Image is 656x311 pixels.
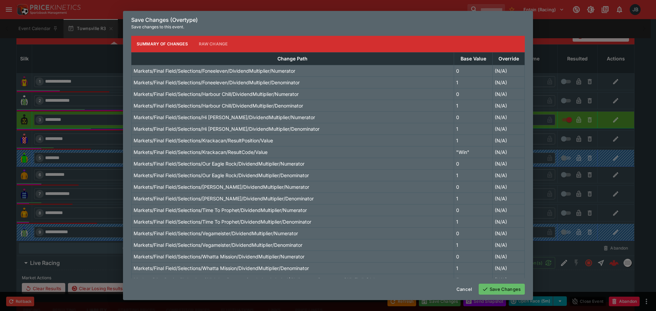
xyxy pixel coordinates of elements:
[131,24,525,30] p: Save changes to this event.
[134,265,309,272] p: Markets/Final Field/Selections/Whatta Mission/DividendMultiplier/Denominator
[493,123,525,135] td: (N/A)
[134,90,299,98] p: Markets/Final Field/Selections/Harbour Chill/DividendMultiplier/Numerator
[454,181,492,193] td: 0
[134,149,268,156] p: Markets/Final Field/Selections/Krackacan/ResultCode/Value
[454,169,492,181] td: 1
[454,262,492,274] td: 1
[134,79,300,86] p: Markets/Final Field/Selections/Foneeleven/DividendMultiplier/Denominator
[454,158,492,169] td: 0
[454,123,492,135] td: 1
[454,111,492,123] td: 0
[493,169,525,181] td: (N/A)
[134,241,302,249] p: Markets/Final Field/Selections/Vegameister/DividendMultiplier/Denominator
[454,88,492,100] td: 0
[134,253,304,260] p: Markets/Final Field/Selections/Whatta Mission/DividendMultiplier/Numerator
[454,193,492,204] td: 1
[134,183,309,190] p: Markets/Final Field/Selections/[PERSON_NAME]/DividendMultiplier/Numerator
[493,52,525,65] th: Override
[493,204,525,216] td: (N/A)
[454,76,492,88] td: 1
[493,193,525,204] td: (N/A)
[134,102,303,109] p: Markets/Final Field/Selections/Harbour Chill/DividendMultiplier/Denominator
[493,135,525,146] td: (N/A)
[493,227,525,239] td: (N/A)
[479,284,525,295] button: Save Changes
[132,52,454,65] th: Change Path
[131,16,525,24] h6: Save Changes (Overtype)
[493,216,525,227] td: (N/A)
[134,125,319,132] p: Markets/Final Field/Selections/Hi [PERSON_NAME]/DividendMultiplier/Denominator
[493,274,525,285] td: (N/A)
[134,207,307,214] p: Markets/Final Field/Selections/Time To Prophet/DividendMultiplier/Numerator
[493,181,525,193] td: (N/A)
[493,146,525,158] td: (N/A)
[454,100,492,111] td: 1
[493,88,525,100] td: (N/A)
[493,251,525,262] td: (N/A)
[454,251,492,262] td: 0
[454,146,492,158] td: "Win"
[493,111,525,123] td: (N/A)
[493,239,525,251] td: (N/A)
[134,195,314,202] p: Markets/Final Field/Selections/[PERSON_NAME]/DividendMultiplier/Denominator
[493,262,525,274] td: (N/A)
[454,204,492,216] td: 0
[134,160,304,167] p: Markets/Final Field/Selections/Our Eagle Rock/DividendMultiplier/Numerator
[493,158,525,169] td: (N/A)
[131,36,193,52] button: Summary of Changes
[134,276,380,283] p: Markets/Live Racing/Selections/All Other Runners (excludes 1, 2, 3, 6)/AdjustmentParameters/Win/R...
[454,65,492,76] td: 0
[134,218,311,225] p: Markets/Final Field/Selections/Time To Prophet/DividendMultiplier/Denominator
[454,135,492,146] td: 1
[134,137,273,144] p: Markets/Final Field/Selections/Krackacan/ResultPosition/Value
[493,100,525,111] td: (N/A)
[134,230,298,237] p: Markets/Final Field/Selections/Vegameister/DividendMultiplier/Numerator
[454,239,492,251] td: 1
[454,52,492,65] th: Base Value
[452,284,476,295] button: Cancel
[134,67,295,74] p: Markets/Final Field/Selections/Foneeleven/DividendMultiplier/Numerator
[193,36,233,52] button: Raw Change
[134,114,315,121] p: Markets/Final Field/Selections/Hi [PERSON_NAME]/DividendMultiplier/Numerator
[454,216,492,227] td: 1
[493,65,525,76] td: (N/A)
[134,172,309,179] p: Markets/Final Field/Selections/Our Eagle Rock/DividendMultiplier/Denominator
[454,227,492,239] td: 0
[454,274,492,285] td: 5
[493,76,525,88] td: (N/A)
